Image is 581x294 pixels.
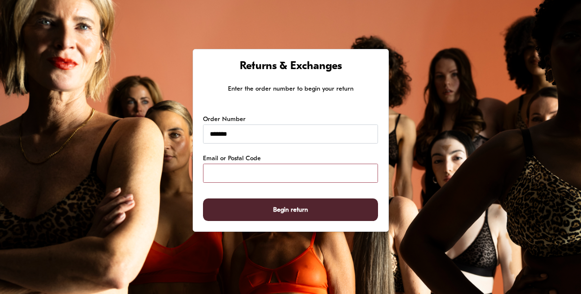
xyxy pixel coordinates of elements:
[203,60,378,74] h1: Returns & Exchanges
[203,198,378,221] button: Begin return
[203,154,261,164] label: Email or Postal Code
[203,84,378,94] p: Enter the order number to begin your return
[273,199,308,221] span: Begin return
[203,115,246,124] label: Order Number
